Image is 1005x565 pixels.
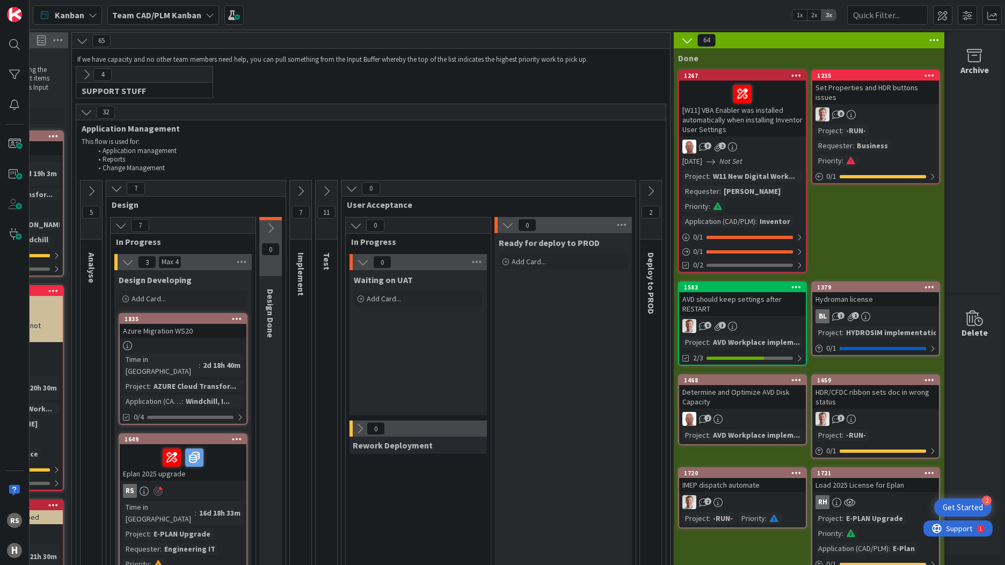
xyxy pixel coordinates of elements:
div: 1659HDR/CFDC ribbon sets doc in wrong status [812,375,939,409]
span: : [719,185,721,197]
div: AVD Workplace implem... [710,336,803,348]
div: BL [812,309,939,323]
div: Time in [GEOGRAPHIC_DATA] [123,501,195,525]
span: 2 [642,206,660,219]
span: : [195,507,196,519]
div: IMEP dispatch automate [679,478,806,492]
div: Project [682,429,709,441]
span: Kanban [55,9,84,21]
div: 1468 [679,375,806,385]
span: 0 [366,219,384,232]
div: Application (CAD/PLM) [682,215,755,227]
div: Project [815,429,842,441]
div: 1835Azure Migration WS20 [120,314,246,338]
img: BO [682,495,696,509]
div: 16d 18h 33m [196,507,243,519]
div: RK [679,140,806,154]
span: : [755,215,757,227]
span: Test [322,252,332,270]
span: 8 [704,322,711,329]
img: RK [682,140,696,154]
div: Delete [962,326,988,339]
div: BO [812,412,939,426]
div: Project [682,170,709,182]
div: 1835 [120,314,246,324]
div: Priority [815,527,842,539]
div: 1721Load 2025 License for Eplan [812,468,939,492]
div: Get Started [943,502,983,513]
div: 0/1 [679,245,806,258]
div: 1720 [679,468,806,478]
div: 1 [56,4,59,13]
span: 11 [317,206,336,219]
span: : [149,380,151,392]
div: Archive [960,63,989,76]
span: : [199,359,200,371]
span: In Progress [351,236,477,247]
span: 2 [704,415,711,422]
div: 1583AVD should keep settings after RESTART [679,282,806,316]
div: 1235 [812,71,939,81]
div: Application (CAD/PLM) [815,542,889,554]
span: Design Done [265,289,276,338]
div: Application (CAD/PLM) [123,395,181,407]
img: BO [682,319,696,333]
div: Project [123,380,149,392]
span: 0/2 [693,259,703,271]
span: : [889,542,890,554]
span: : [709,512,710,524]
li: Reports [92,155,661,164]
a: 1720IMEP dispatch automateBOProject:-RUN-Priority: [678,467,807,528]
span: 5 [82,206,100,219]
span: Analyse [86,252,97,283]
div: Set Properties and HDR buttons issues [812,81,939,104]
span: Design Developing [119,274,192,285]
div: 1649 [125,436,246,443]
span: Add Card... [512,257,546,266]
div: E-PLAN Upgrade [843,512,906,524]
div: 1267 [684,72,806,79]
div: -RUN- [843,125,869,136]
div: 1379 [817,284,939,291]
span: [DATE] [682,156,702,167]
div: Project [815,125,842,136]
div: Load 2025 License for Eplan [812,478,939,492]
div: W11 New Digital Work... [710,170,798,182]
div: 1235 [817,72,939,79]
div: Hydroman license [812,292,939,306]
div: 2d 18h 40m [200,359,243,371]
div: Determine and Optimize AVD Disk Capacity [679,385,806,409]
span: 3x [821,10,836,20]
div: 1720 [684,469,806,477]
span: Rework Deployment [353,440,433,451]
div: -RUN- [843,429,869,441]
div: HDR/CFDC ribbon sets doc in wrong status [812,385,939,409]
div: RH [815,495,829,509]
div: Business [854,140,891,151]
span: : [842,125,843,136]
span: 32 [97,106,115,119]
span: : [181,395,183,407]
a: 1235Set Properties and HDR buttons issuesBOProject:-RUN-Requester:BusinessPriority:0/1 [811,70,940,184]
span: 3 [837,415,844,422]
span: 8 [837,110,844,117]
p: This flow is used for: [82,137,660,146]
span: 2 [719,142,726,149]
span: 7 [292,206,310,219]
span: : [765,512,767,524]
span: 0 / 1 [826,171,836,182]
div: 58d 21h 30m [13,550,60,562]
span: Add Card... [367,294,401,303]
div: 55d 20h 30m [13,382,60,394]
div: 1721 [812,468,939,478]
div: Requester [815,140,853,151]
div: Time in [GEOGRAPHIC_DATA] [123,353,199,377]
div: H [7,543,22,558]
div: Project [815,512,842,524]
span: 0 [367,422,385,435]
div: 1659 [812,375,939,385]
div: Inventor [757,215,793,227]
span: 0 / 1 [826,343,836,354]
div: Priority [815,155,842,166]
span: : [842,327,843,338]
